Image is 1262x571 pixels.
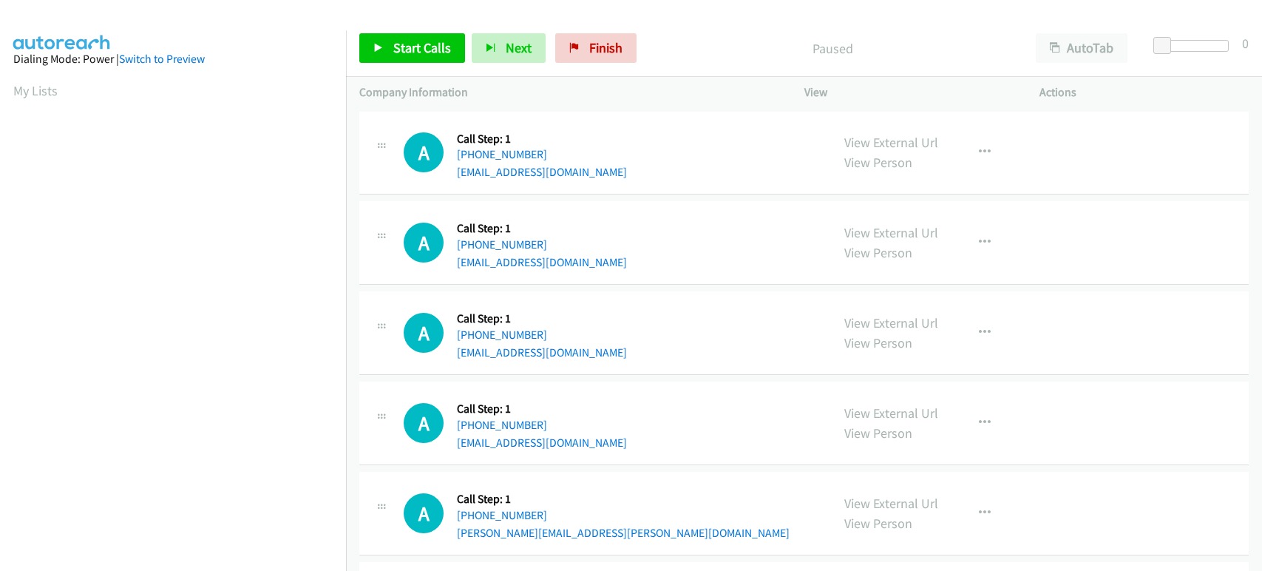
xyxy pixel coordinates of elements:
[457,221,627,236] h5: Call Step: 1
[844,154,912,171] a: View Person
[844,334,912,351] a: View Person
[457,418,547,432] a: [PHONE_NUMBER]
[404,403,444,443] div: The call is yet to be attempted
[457,436,627,450] a: [EMAIL_ADDRESS][DOMAIN_NAME]
[404,313,444,353] div: The call is yet to be attempted
[844,244,912,261] a: View Person
[1161,40,1229,52] div: Delay between calls (in seconds)
[457,237,547,251] a: [PHONE_NUMBER]
[404,403,444,443] h1: A
[457,147,547,161] a: [PHONE_NUMBER]
[119,52,205,66] a: Switch to Preview
[457,255,627,269] a: [EMAIL_ADDRESS][DOMAIN_NAME]
[404,223,444,263] div: The call is yet to be attempted
[844,425,912,442] a: View Person
[657,38,1009,58] p: Paused
[457,492,790,507] h5: Call Step: 1
[404,132,444,172] h1: A
[457,165,627,179] a: [EMAIL_ADDRESS][DOMAIN_NAME]
[359,33,465,63] a: Start Calls
[844,495,938,512] a: View External Url
[506,39,532,56] span: Next
[457,132,627,146] h5: Call Step: 1
[844,224,938,241] a: View External Url
[457,402,627,416] h5: Call Step: 1
[804,84,1014,101] p: View
[472,33,546,63] button: Next
[844,515,912,532] a: View Person
[457,328,547,342] a: [PHONE_NUMBER]
[404,493,444,533] div: The call is yet to be attempted
[359,84,778,101] p: Company Information
[404,132,444,172] div: The call is yet to be attempted
[1036,33,1127,63] button: AutoTab
[589,39,622,56] span: Finish
[404,313,444,353] h1: A
[393,39,451,56] span: Start Calls
[457,311,627,326] h5: Call Step: 1
[844,134,938,151] a: View External Url
[13,50,333,68] div: Dialing Mode: Power |
[1039,84,1249,101] p: Actions
[555,33,637,63] a: Finish
[1242,33,1249,53] div: 0
[457,508,547,522] a: [PHONE_NUMBER]
[457,526,790,540] a: [PERSON_NAME][EMAIL_ADDRESS][PERSON_NAME][DOMAIN_NAME]
[13,82,58,99] a: My Lists
[404,493,444,533] h1: A
[844,314,938,331] a: View External Url
[404,223,444,263] h1: A
[844,405,938,422] a: View External Url
[457,345,627,359] a: [EMAIL_ADDRESS][DOMAIN_NAME]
